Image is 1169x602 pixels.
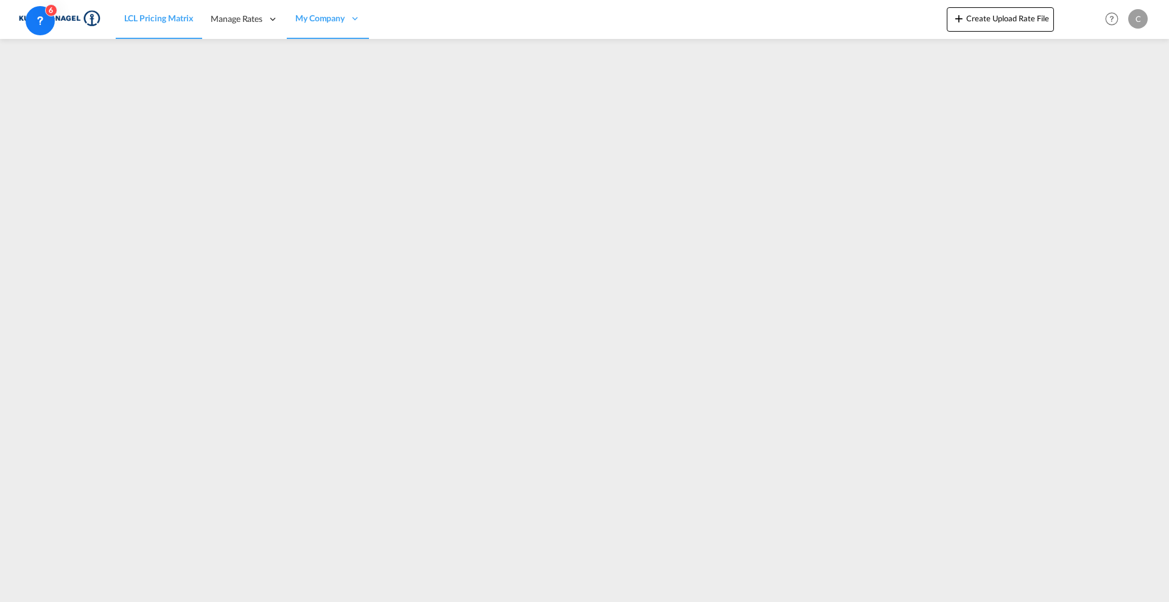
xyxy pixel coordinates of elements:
[18,5,100,33] img: 36441310f41511efafde313da40ec4a4.png
[1128,9,1148,29] div: C
[947,7,1054,32] button: icon-plus 400-fgCreate Upload Rate File
[124,13,194,23] span: LCL Pricing Matrix
[1101,9,1128,30] div: Help
[952,11,966,26] md-icon: icon-plus 400-fg
[1101,9,1122,29] span: Help
[295,12,345,24] span: My Company
[211,13,262,25] span: Manage Rates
